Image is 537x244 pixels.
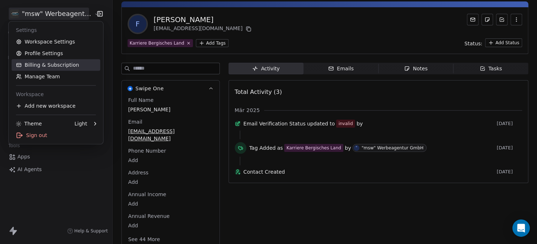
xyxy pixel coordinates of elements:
[12,36,100,47] a: Workspace Settings
[16,120,42,127] div: Theme
[12,88,100,100] div: Workspace
[12,129,100,141] div: Sign out
[12,59,100,71] a: Billing & Subscription
[12,24,100,36] div: Settings
[12,100,100,112] div: Add new workspace
[12,71,100,82] a: Manage Team
[74,120,87,127] div: Light
[12,47,100,59] a: Profile Settings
